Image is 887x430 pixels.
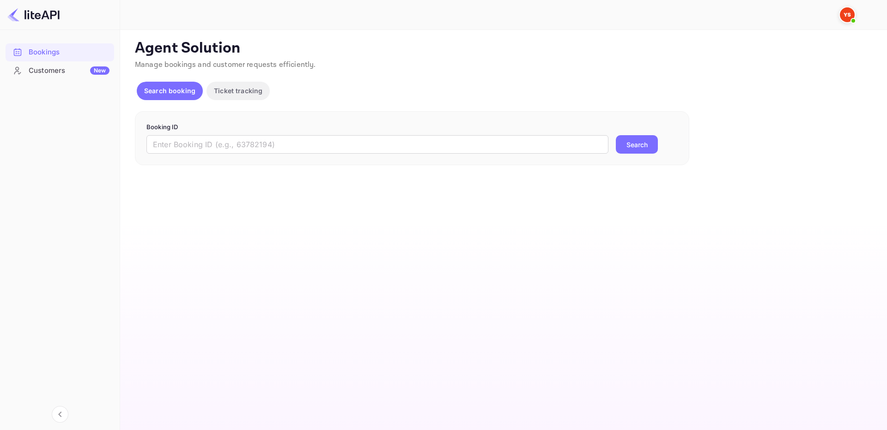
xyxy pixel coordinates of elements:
p: Agent Solution [135,39,870,58]
img: Yandex Support [840,7,855,22]
div: CustomersNew [6,62,114,80]
div: Customers [29,66,109,76]
div: New [90,66,109,75]
button: Search [616,135,658,154]
div: Bookings [6,43,114,61]
p: Search booking [144,86,195,96]
button: Collapse navigation [52,406,68,423]
span: Manage bookings and customer requests efficiently. [135,60,316,70]
a: CustomersNew [6,62,114,79]
div: Bookings [29,47,109,58]
a: Bookings [6,43,114,60]
p: Booking ID [146,123,678,132]
img: LiteAPI logo [7,7,60,22]
p: Ticket tracking [214,86,262,96]
input: Enter Booking ID (e.g., 63782194) [146,135,608,154]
